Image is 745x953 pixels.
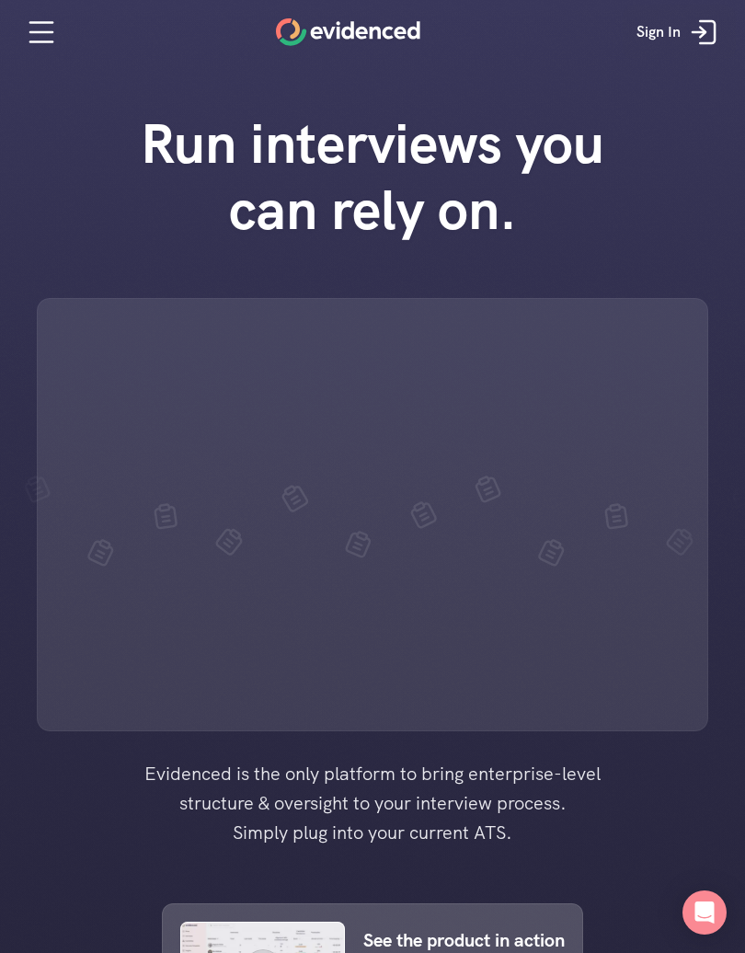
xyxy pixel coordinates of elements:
[623,5,736,60] a: Sign In
[276,18,420,46] a: Home
[636,20,681,44] p: Sign In
[115,759,630,847] h4: Evidenced is the only platform to bring enterprise-level structure & oversight to your interview ...
[682,890,727,935] div: Open Intercom Messenger
[110,110,635,243] h1: Run interviews you can rely on.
